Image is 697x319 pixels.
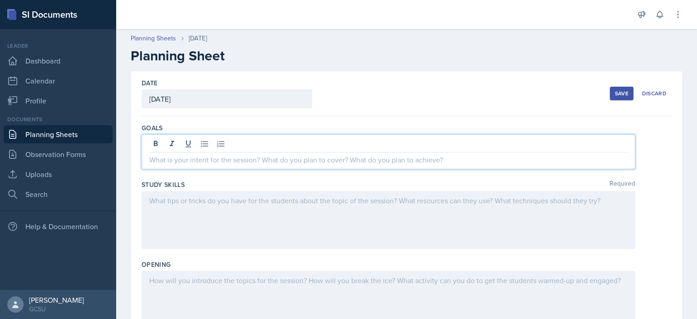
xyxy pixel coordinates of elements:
div: Discard [642,90,667,97]
a: Search [4,185,113,203]
label: Date [142,79,157,88]
div: [DATE] [189,34,207,43]
label: Study Skills [142,180,185,189]
button: Discard [637,87,672,100]
a: Uploads [4,165,113,183]
h2: Planning Sheet [131,48,682,64]
a: Dashboard [4,52,113,70]
a: Calendar [4,72,113,90]
label: Goals [142,123,163,133]
label: Opening [142,260,171,269]
a: Profile [4,92,113,110]
div: Leader [4,42,113,50]
div: Save [615,90,628,97]
div: Help & Documentation [4,217,113,236]
span: Required [609,180,635,189]
div: GCSU [29,304,84,314]
a: Planning Sheets [4,125,113,143]
a: Planning Sheets [131,34,176,43]
div: Documents [4,115,113,123]
button: Save [610,87,633,100]
div: [PERSON_NAME] [29,295,84,304]
a: Observation Forms [4,145,113,163]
